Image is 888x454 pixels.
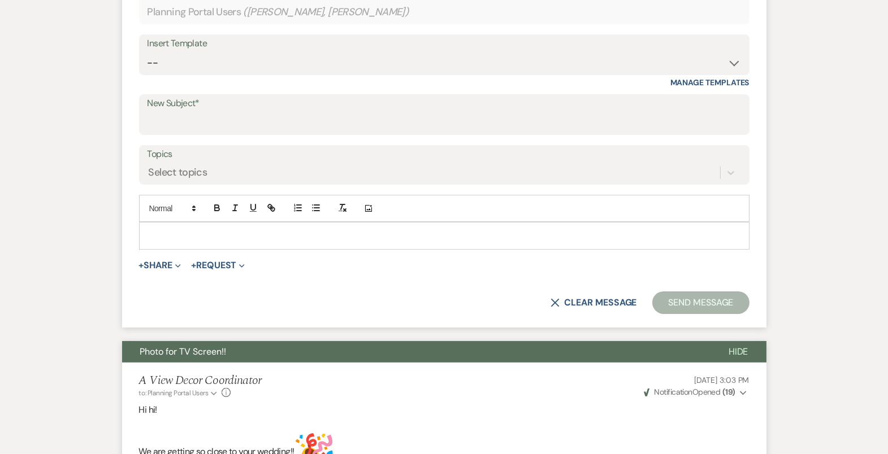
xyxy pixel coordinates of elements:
[122,341,711,363] button: Photo for TV Screen!!
[191,261,245,270] button: Request
[139,261,181,270] button: Share
[652,291,749,314] button: Send Message
[149,165,207,181] div: Select topics
[139,388,219,398] button: to: Planning Portal Users
[148,1,741,23] div: Planning Portal Users
[711,341,766,363] button: Hide
[670,77,750,88] a: Manage Templates
[139,261,144,270] span: +
[148,36,741,52] div: Insert Template
[243,5,409,20] span: ( [PERSON_NAME], [PERSON_NAME] )
[139,374,262,388] h5: A View Decor Coordinator
[148,95,741,112] label: New Subject*
[148,146,741,163] label: Topics
[722,387,735,397] strong: ( 19 )
[694,375,749,385] span: [DATE] 3:03 PM
[551,298,636,307] button: Clear message
[139,404,157,416] span: Hi hi!
[140,346,227,357] span: Photo for TV Screen!!
[191,261,196,270] span: +
[644,387,735,397] span: Opened
[729,346,748,357] span: Hide
[655,387,692,397] span: Notification
[139,388,209,398] span: to: Planning Portal Users
[642,386,749,398] button: NotificationOpened (19)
